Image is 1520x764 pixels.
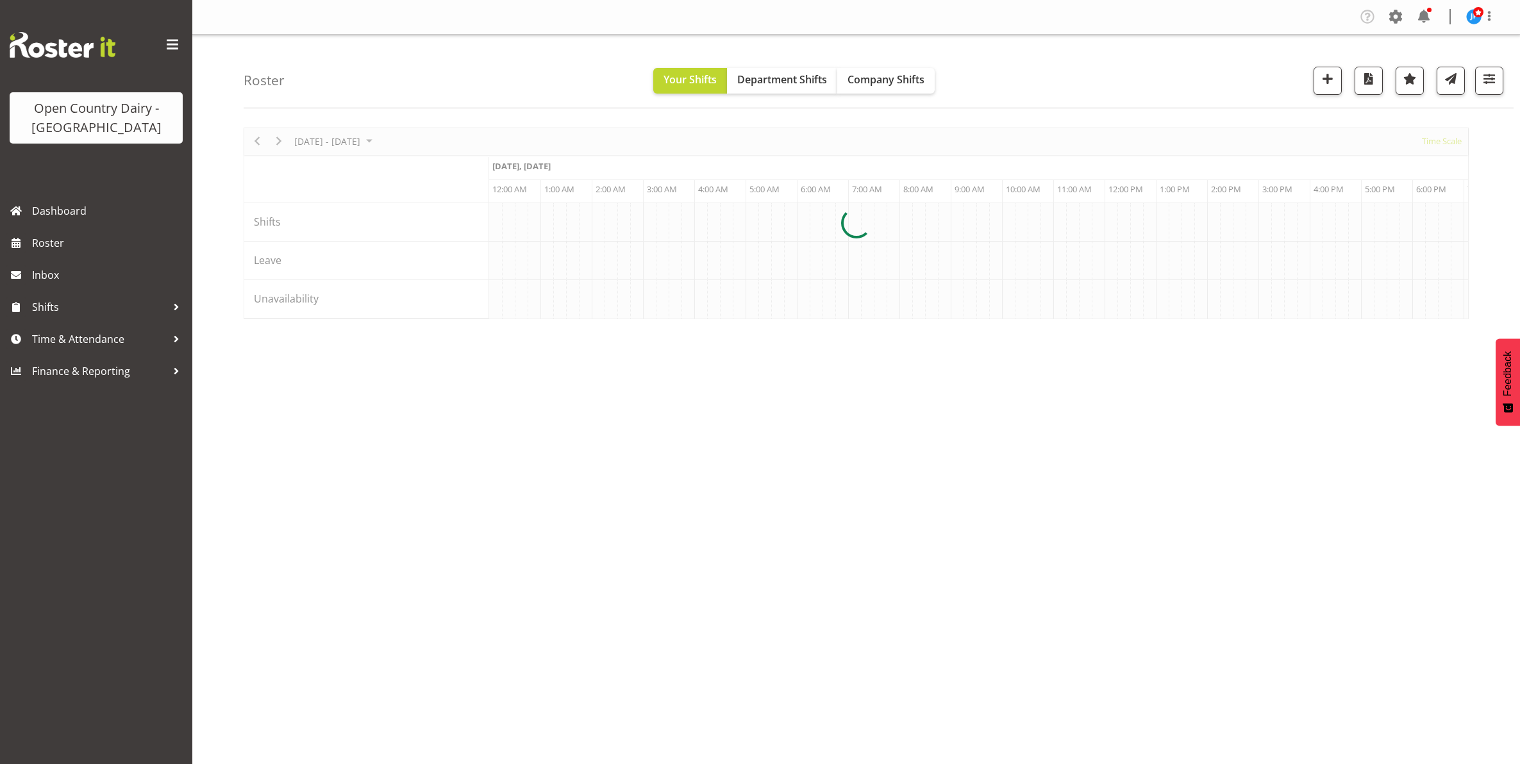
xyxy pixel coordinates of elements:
button: Filter Shifts [1475,67,1503,95]
span: Department Shifts [737,72,827,87]
button: Department Shifts [727,68,837,94]
span: Inbox [32,265,186,285]
span: Finance & Reporting [32,361,167,381]
button: Company Shifts [837,68,935,94]
img: jason-porter10044.jpg [1466,9,1482,24]
span: Your Shifts [664,72,717,87]
span: Roster [32,233,186,253]
img: Rosterit website logo [10,32,115,58]
button: Send a list of all shifts for the selected filtered period to all rostered employees. [1437,67,1465,95]
span: Dashboard [32,201,186,220]
span: Feedback [1502,351,1514,396]
span: Time & Attendance [32,329,167,349]
div: Open Country Dairy - [GEOGRAPHIC_DATA] [22,99,170,137]
button: Your Shifts [653,68,727,94]
h4: Roster [244,73,285,88]
span: Shifts [32,297,167,317]
button: Feedback - Show survey [1496,338,1520,426]
span: Company Shifts [848,72,924,87]
button: Highlight an important date within the roster. [1396,67,1424,95]
button: Add a new shift [1314,67,1342,95]
button: Download a PDF of the roster according to the set date range. [1355,67,1383,95]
